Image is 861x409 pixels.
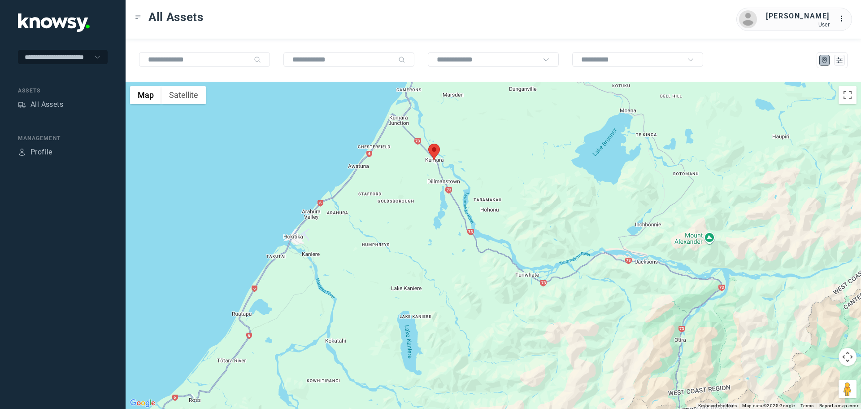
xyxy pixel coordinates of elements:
[18,101,26,109] div: Assets
[819,403,858,408] a: Report a map error
[839,13,849,24] div: :
[18,87,108,95] div: Assets
[821,56,829,64] div: Map
[18,13,90,32] img: Application Logo
[835,56,844,64] div: List
[161,86,206,104] button: Show satellite imagery
[766,11,830,22] div: [PERSON_NAME]
[698,403,737,409] button: Keyboard shortcuts
[128,397,157,409] a: Open this area in Google Maps (opens a new window)
[18,134,108,142] div: Management
[839,13,849,26] div: :
[18,147,52,158] a: ProfileProfile
[742,403,795,408] span: Map data ©2025 Google
[739,10,757,28] img: avatar.png
[30,99,63,110] div: All Assets
[135,14,141,20] div: Toggle Menu
[18,148,26,156] div: Profile
[766,22,830,28] div: User
[254,56,261,63] div: Search
[30,147,52,158] div: Profile
[130,86,161,104] button: Show street map
[839,348,857,366] button: Map camera controls
[148,9,204,25] span: All Assets
[839,380,857,398] button: Drag Pegman onto the map to open Street View
[800,403,814,408] a: Terms (opens in new tab)
[398,56,405,63] div: Search
[18,99,63,110] a: AssetsAll Assets
[128,397,157,409] img: Google
[839,86,857,104] button: Toggle fullscreen view
[839,15,848,22] tspan: ...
